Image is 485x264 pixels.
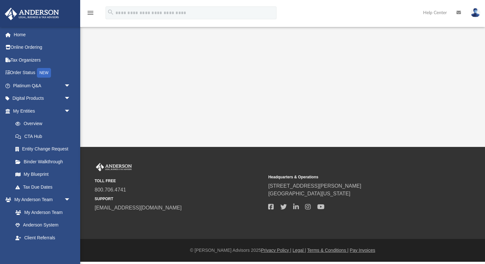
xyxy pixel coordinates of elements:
[4,28,80,41] a: Home
[268,191,350,196] a: [GEOGRAPHIC_DATA][US_STATE]
[268,183,361,189] a: [STREET_ADDRESS][PERSON_NAME]
[87,12,94,17] a: menu
[268,174,437,180] small: Headquarters & Operations
[87,9,94,17] i: menu
[471,8,480,17] img: User Pic
[80,247,485,254] div: © [PERSON_NAME] Advisors 2025
[4,54,80,66] a: Tax Organizers
[3,8,61,20] img: Anderson Advisors Platinum Portal
[9,206,74,219] a: My Anderson Team
[64,193,77,207] span: arrow_drop_down
[37,68,51,78] div: NEW
[9,130,80,143] a: CTA Hub
[261,248,292,253] a: Privacy Policy |
[307,248,349,253] a: Terms & Conditions |
[95,205,182,210] a: [EMAIL_ADDRESS][DOMAIN_NAME]
[4,193,77,206] a: My Anderson Teamarrow_drop_down
[95,196,264,202] small: SUPPORT
[293,248,306,253] a: Legal |
[95,187,126,192] a: 800.706.4741
[64,92,77,105] span: arrow_drop_down
[9,219,77,232] a: Anderson System
[4,41,80,54] a: Online Ordering
[107,9,114,16] i: search
[4,92,80,105] a: Digital Productsarrow_drop_down
[95,163,133,171] img: Anderson Advisors Platinum Portal
[64,79,77,92] span: arrow_drop_down
[9,143,80,156] a: Entity Change Request
[4,79,80,92] a: Platinum Q&Aarrow_drop_down
[64,105,77,118] span: arrow_drop_down
[9,117,80,130] a: Overview
[4,105,80,117] a: My Entitiesarrow_drop_down
[4,66,80,80] a: Order StatusNEW
[9,181,80,193] a: Tax Due Dates
[350,248,375,253] a: Pay Invoices
[9,155,80,168] a: Binder Walkthrough
[9,168,77,181] a: My Blueprint
[9,231,77,244] a: Client Referrals
[95,178,264,184] small: TOLL FREE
